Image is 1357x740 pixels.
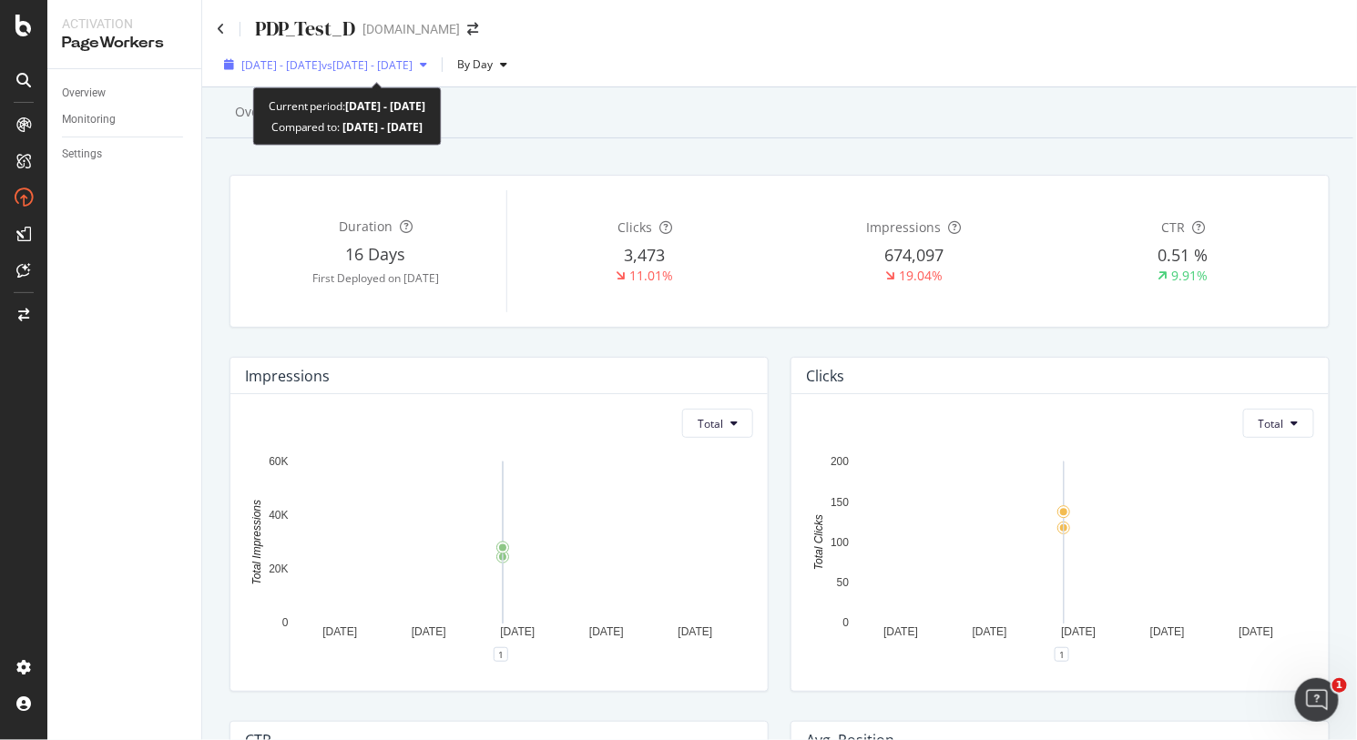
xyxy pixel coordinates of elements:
button: [DATE] - [DATE]vs[DATE] - [DATE] [217,50,434,79]
div: 9.91% [1172,267,1209,285]
text: 40K [269,510,288,522]
div: Current period: [269,96,426,117]
text: [DATE] [500,626,535,639]
span: Total [698,416,723,431]
span: 674,097 [884,244,944,266]
b: [DATE] - [DATE] [346,98,426,114]
button: Total [1243,409,1314,438]
svg: A chart. [806,452,1307,654]
span: 1 [1332,678,1347,693]
div: [DOMAIN_NAME] [362,20,460,38]
div: Clicks [806,367,844,385]
div: Overview [62,84,106,103]
text: 150 [831,496,849,509]
text: 200 [831,456,849,469]
span: Duration [339,218,393,235]
text: 20K [269,563,288,576]
span: By Day [450,56,493,72]
text: [DATE] [589,626,624,639]
text: [DATE] [883,626,918,639]
span: 16 Days [345,243,405,265]
span: vs [DATE] - [DATE] [321,57,413,73]
text: [DATE] [322,626,357,639]
text: 0 [843,617,850,630]
div: 1 [494,647,508,662]
div: PDP_Test_D [255,15,355,43]
text: [DATE] [1150,626,1185,639]
div: 11.01% [630,267,674,285]
a: Click to go back [217,23,225,35]
a: Monitoring [62,110,189,129]
text: [DATE] [1240,626,1274,639]
span: Clicks [617,218,652,236]
button: By Day [450,50,515,79]
text: Total Clicks [812,515,825,571]
text: [DATE] [412,626,446,639]
text: 100 [831,537,849,550]
text: [DATE] [973,626,1007,639]
text: 0 [282,617,289,630]
div: 1 [1055,647,1069,662]
div: Monitoring [62,110,116,129]
button: Total [682,409,753,438]
span: Impressions [867,218,942,236]
div: Settings [62,145,102,164]
div: First Deployed on [DATE] [245,270,506,286]
div: Activation [62,15,187,33]
svg: A chart. [245,452,746,654]
div: Overview [235,103,291,121]
text: Total Impressions [251,501,264,586]
text: 50 [837,577,850,590]
a: Overview [62,84,189,103]
a: Settings [62,145,189,164]
span: 3,473 [625,244,666,266]
div: arrow-right-arrow-left [467,23,478,35]
span: [DATE] - [DATE] [241,57,321,73]
div: Compared to: [271,117,423,137]
text: [DATE] [1061,626,1096,639]
div: PageWorkers [62,33,187,54]
div: 19.04% [899,267,943,285]
text: 60K [269,456,288,469]
span: 0.51 % [1158,244,1209,266]
div: Impressions [245,367,330,385]
text: [DATE] [678,626,713,639]
b: [DATE] - [DATE] [341,119,423,135]
iframe: Intercom live chat [1295,678,1339,722]
span: Total [1259,416,1284,431]
span: CTR [1161,218,1185,236]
